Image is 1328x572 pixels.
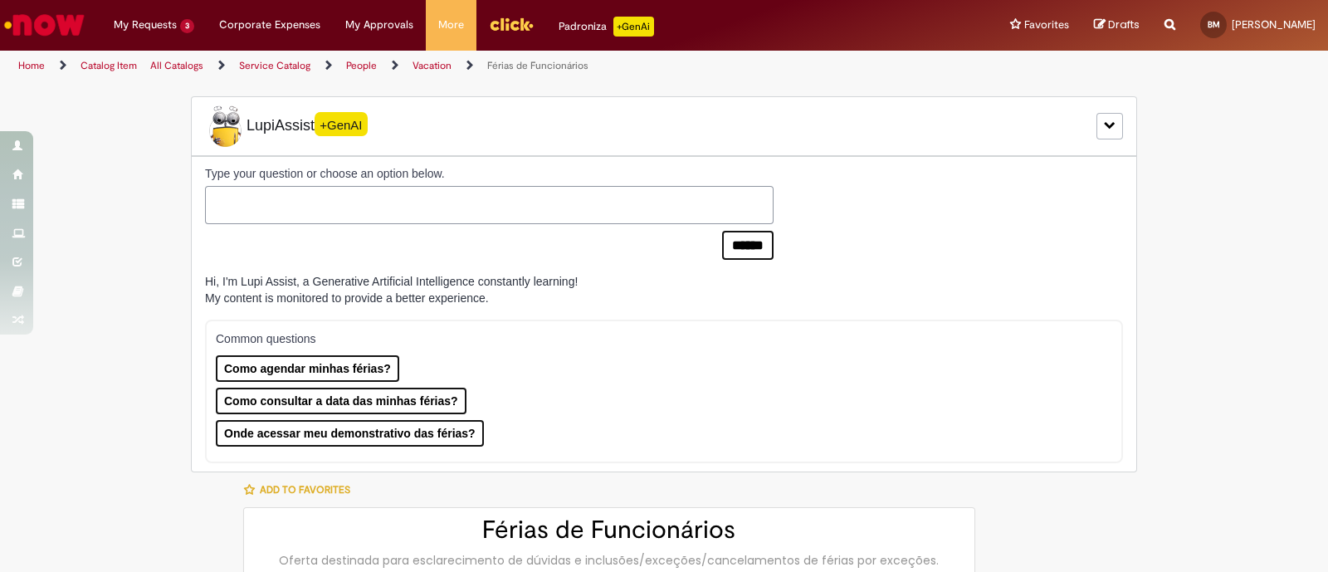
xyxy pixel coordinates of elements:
ul: Page breadcrumbs [12,51,873,81]
span: Drafts [1108,17,1140,32]
span: More [438,17,464,33]
label: Type your question or choose an option below. [205,165,774,182]
p: +GenAi [613,17,654,37]
h2: Férias de Funcionários [261,516,958,544]
span: +GenAI [315,112,368,136]
a: Vacation [413,59,452,72]
a: Home [18,59,45,72]
a: Férias de Funcionários [487,59,588,72]
button: Como consultar a data das minhas férias? [216,388,466,414]
div: Oferta destinada para esclarecimento de dúvidas e inclusões/exceções/cancelamentos de férias por ... [261,552,958,569]
div: LupiLupiAssist+GenAI [191,96,1137,156]
span: My Approvals [345,17,413,33]
a: People [346,59,377,72]
span: LupiAssist [205,105,368,147]
button: Onde acessar meu demonstrativo das férias? [216,420,484,447]
a: Drafts [1094,17,1140,33]
p: Common questions [216,330,1095,347]
img: click_logo_yellow_360x200.png [489,12,534,37]
span: Add to favorites [260,483,350,496]
span: 3 [180,19,194,33]
button: Como agendar minhas férias? [216,355,399,382]
span: Corporate Expenses [219,17,320,33]
span: BM [1208,19,1220,30]
span: [PERSON_NAME] [1232,17,1316,32]
div: Padroniza [559,17,654,37]
a: All Catalogs [150,59,203,72]
img: Lupi [205,105,247,147]
div: Hi, I'm Lupi Assist, a Generative Artificial Intelligence constantly learning! My content is moni... [205,273,578,306]
span: My Requests [114,17,177,33]
button: Add to favorites [243,472,359,507]
a: Catalog Item [81,59,137,72]
a: Service Catalog [239,59,310,72]
span: Favorites [1024,17,1069,33]
img: ServiceNow [2,8,87,42]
